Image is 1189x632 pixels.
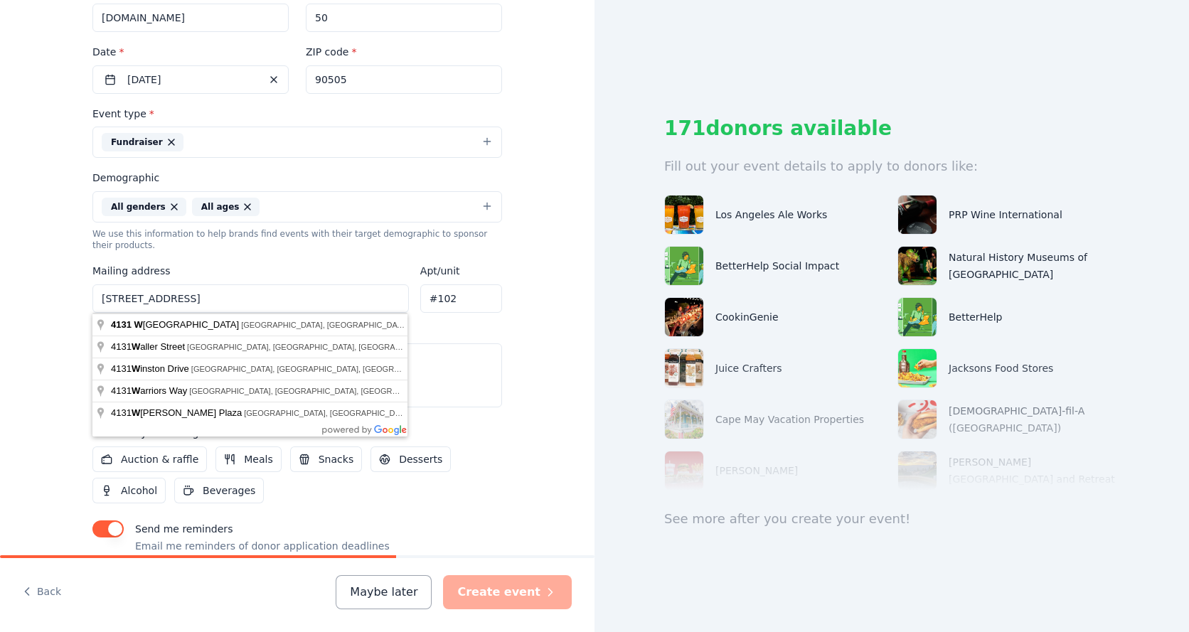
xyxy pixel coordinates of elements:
[898,196,937,234] img: photo for PRP Wine International
[111,363,191,374] span: 4131 inston Drive
[111,341,187,352] span: 4131 aller Street
[92,171,159,186] label: Demographic
[92,45,289,60] label: Date
[102,198,186,216] div: All genders
[203,482,255,499] span: Beverages
[665,247,703,285] img: photo for BetterHelp Social Impact
[306,65,502,94] input: 12345 (U.S. only)
[898,247,937,285] img: photo for Natural History Museums of Los Angeles County
[92,107,154,122] label: Event type
[191,365,444,373] span: [GEOGRAPHIC_DATA], [GEOGRAPHIC_DATA], [GEOGRAPHIC_DATA]
[241,321,494,329] span: [GEOGRAPHIC_DATA], [GEOGRAPHIC_DATA], [GEOGRAPHIC_DATA]
[102,133,183,151] div: Fundraiser
[111,319,241,330] span: [GEOGRAPHIC_DATA]
[121,451,198,468] span: Auction & raffle
[132,363,140,374] span: W
[949,249,1119,283] div: Natural History Museums of [GEOGRAPHIC_DATA]
[92,446,207,472] button: Auction & raffle
[92,284,409,313] input: Enter a US address
[192,198,260,216] div: All ages
[132,341,140,352] span: W
[290,446,362,472] button: Snacks
[664,155,1119,178] div: Fill out your event details to apply to donors like:
[121,482,157,499] span: Alcohol
[215,446,281,472] button: Meals
[111,319,143,330] span: 4131 W
[898,298,937,336] img: photo for BetterHelp
[132,407,140,418] span: W
[306,45,356,60] label: ZIP code
[111,407,244,418] span: 4131 [PERSON_NAME] Plaza
[92,4,289,32] input: https://www...
[132,385,140,396] span: W
[319,451,353,468] span: Snacks
[665,298,703,336] img: photo for CookinGenie
[174,478,264,503] button: Beverages
[135,537,390,555] p: Email me reminders of donor application deadlines
[23,577,61,607] button: Back
[92,127,502,158] button: Fundraiser
[420,264,460,279] label: Apt/unit
[665,196,703,234] img: photo for Los Angeles Ale Works
[715,309,779,326] div: CookinGenie
[111,385,189,396] span: 4131 arriors Way
[92,65,289,94] button: [DATE]
[92,228,502,251] div: We use this information to help brands find events with their target demographic to sponsor their...
[92,264,171,279] label: Mailing address
[187,343,440,351] span: [GEOGRAPHIC_DATA], [GEOGRAPHIC_DATA], [GEOGRAPHIC_DATA]
[664,114,1119,144] div: 171 donors available
[306,4,502,32] input: 20
[336,575,432,609] button: Maybe later
[715,206,827,223] div: Los Angeles Ale Works
[420,284,502,313] input: #
[244,409,497,417] span: [GEOGRAPHIC_DATA], [GEOGRAPHIC_DATA], [GEOGRAPHIC_DATA]
[135,523,233,535] label: Send me reminders
[664,508,1119,530] div: See more after you create your event!
[399,451,442,468] span: Desserts
[949,206,1062,223] div: PRP Wine International
[370,446,451,472] button: Desserts
[92,191,502,223] button: All gendersAll ages
[92,478,166,503] button: Alcohol
[189,387,442,395] span: [GEOGRAPHIC_DATA], [GEOGRAPHIC_DATA], [GEOGRAPHIC_DATA]
[244,451,272,468] span: Meals
[949,309,1002,326] div: BetterHelp
[715,257,839,274] div: BetterHelp Social Impact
